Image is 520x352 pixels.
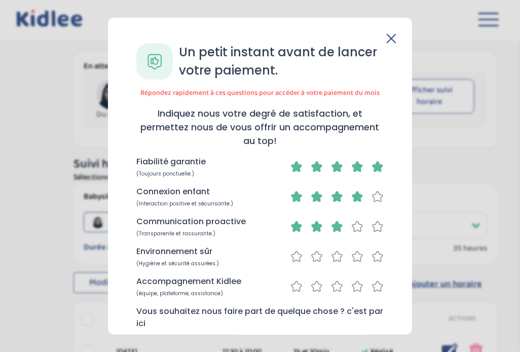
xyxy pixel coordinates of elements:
span: (Toujours ponctuelle.) [136,170,194,178]
p: Vous souhaitez nous faire part de quelque chose ? c'est par ici [136,305,384,330]
h4: Indiquez nous votre degré de satisfaction, et permettez nous de vous offrir un accompagnement au ... [136,107,384,148]
p: Connexion enfant [136,186,210,198]
span: (Transparente et rassurante.) [136,230,215,237]
span: (équipe, plateforme, assistance) [136,290,223,297]
span: (Interaction positive et sécurisante.) [136,200,233,207]
p: Fiabilité garantie [136,156,206,168]
p: Accompagnement Kidlee [136,275,241,288]
p: Répondez rapidement à ces questions pour accéder à votre paiement du mois [136,88,384,98]
span: (Hygiène et sécurité assurées.) [136,260,219,267]
p: Environnement sûr [136,245,212,258]
p: Communication proactive [136,216,246,228]
h3: Un petit instant avant de lancer votre paiement. [179,43,384,80]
